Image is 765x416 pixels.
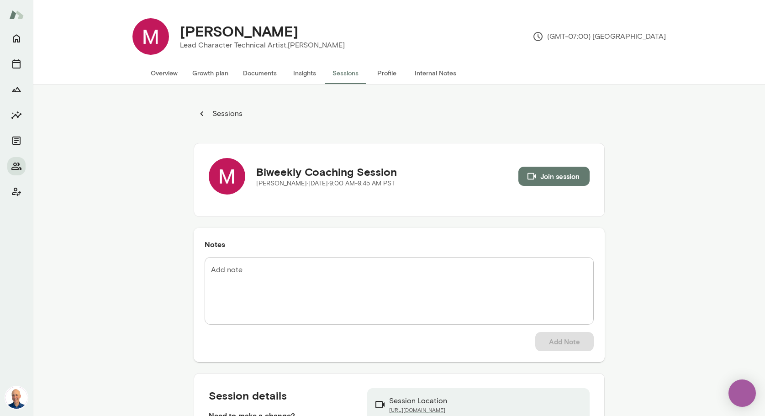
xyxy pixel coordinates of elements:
[256,179,397,188] p: [PERSON_NAME] · [DATE] · 9:00 AM-9:45 AM PST
[389,395,447,406] p: Session Location
[256,164,397,179] h5: Biweekly Coaching Session
[209,158,245,195] img: MatthewG Sherman
[325,62,366,84] button: Sessions
[7,106,26,124] button: Insights
[211,108,243,119] p: Sessions
[7,55,26,73] button: Sessions
[9,6,24,23] img: Mento
[5,387,27,409] img: Mark Lazen
[533,31,666,42] p: (GMT-07:00) [GEOGRAPHIC_DATA]
[180,40,345,51] p: Lead Character Technical Artist, [PERSON_NAME]
[389,406,447,414] a: [URL][DOMAIN_NAME]
[7,80,26,99] button: Growth Plan
[194,105,248,123] button: Sessions
[407,62,464,84] button: Internal Notes
[209,388,353,403] h5: Session details
[205,239,594,250] h6: Notes
[518,167,590,186] button: Join session
[236,62,284,84] button: Documents
[7,29,26,47] button: Home
[185,62,236,84] button: Growth plan
[284,62,325,84] button: Insights
[7,157,26,175] button: Members
[132,18,169,55] img: MatthewG Sherman
[7,132,26,150] button: Documents
[180,22,298,40] h4: [PERSON_NAME]
[7,183,26,201] button: Client app
[143,62,185,84] button: Overview
[366,62,407,84] button: Profile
